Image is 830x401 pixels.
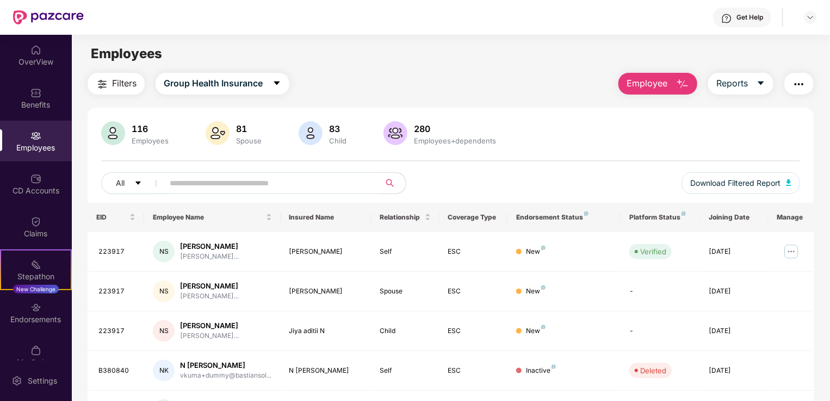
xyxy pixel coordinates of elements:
[412,136,498,145] div: Employees+dependents
[380,213,422,222] span: Relationship
[1,271,71,282] div: Stepathon
[552,365,556,369] img: svg+xml;base64,PHN2ZyB4bWxucz0iaHR0cDovL3d3dy53My5vcmcvMjAwMC9zdmciIHdpZHRoPSI4IiBoZWlnaHQ9IjgiIH...
[153,280,175,302] div: NS
[30,345,41,356] img: svg+xml;base64,PHN2ZyBpZD0iTXlfT3JkZXJzIiBkYXRhLW5hbWU9Ik15IE9yZGVycyIgeG1sbnM9Imh0dHA6Ly93d3cudz...
[180,331,239,341] div: [PERSON_NAME]...
[806,13,815,22] img: svg+xml;base64,PHN2ZyBpZD0iRHJvcGRvd24tMzJ4MzIiIHhtbG5zPSJodHRwOi8vd3d3LnczLm9yZy8yMDAwL3N2ZyIgd2...
[716,77,748,90] span: Reports
[380,247,430,257] div: Self
[156,73,289,95] button: Group Health Insurancecaret-down
[448,286,499,297] div: ESC
[327,123,349,134] div: 83
[180,241,239,252] div: [PERSON_NAME]
[98,366,135,376] div: B380840
[682,211,686,216] img: svg+xml;base64,PHN2ZyB4bWxucz0iaHR0cDovL3d3dy53My5vcmcvMjAwMC9zdmciIHdpZHRoPSI4IiBoZWlnaHQ9IjgiIH...
[327,136,349,145] div: Child
[101,172,168,194] button: Allcaret-down
[379,172,406,194] button: search
[234,123,264,134] div: 81
[180,321,239,331] div: [PERSON_NAME]
[621,272,700,311] td: -
[629,213,691,222] div: Platform Status
[584,211,589,216] img: svg+xml;base64,PHN2ZyB4bWxucz0iaHR0cDovL3d3dy53My5vcmcvMjAwMC9zdmciIHdpZHRoPSI4IiBoZWlnaHQ9IjgiIH...
[621,311,700,351] td: -
[153,241,175,262] div: NS
[144,203,280,232] th: Employee Name
[180,252,239,262] div: [PERSON_NAME]...
[153,320,175,342] div: NS
[101,121,125,145] img: svg+xml;base64,PHN2ZyB4bWxucz0iaHR0cDovL3d3dy53My5vcmcvMjAwMC9zdmciIHhtbG5zOnhsaW5rPSJodHRwOi8vd3...
[91,46,162,61] span: Employees
[676,78,689,91] img: svg+xml;base64,PHN2ZyB4bWxucz0iaHR0cDovL3d3dy53My5vcmcvMjAwMC9zdmciIHhtbG5zOnhsaW5rPSJodHRwOi8vd3...
[164,77,263,90] span: Group Health Insurance
[206,121,230,145] img: svg+xml;base64,PHN2ZyB4bWxucz0iaHR0cDovL3d3dy53My5vcmcvMjAwMC9zdmciIHhtbG5zOnhsaW5rPSJodHRwOi8vd3...
[736,13,763,22] div: Get Help
[180,281,239,291] div: [PERSON_NAME]
[371,203,439,232] th: Relationship
[299,121,323,145] img: svg+xml;base64,PHN2ZyB4bWxucz0iaHR0cDovL3d3dy53My5vcmcvMjAwMC9zdmciIHhtbG5zOnhsaW5rPSJodHRwOi8vd3...
[129,136,171,145] div: Employees
[412,123,498,134] div: 280
[234,136,264,145] div: Spouse
[13,285,59,293] div: New Challenge
[289,326,363,336] div: Jiya aditii N
[281,203,371,232] th: Insured Name
[526,286,546,297] div: New
[98,326,135,336] div: 223917
[526,326,546,336] div: New
[541,285,546,290] img: svg+xml;base64,PHN2ZyB4bWxucz0iaHR0cDovL3d3dy53My5vcmcvMjAwMC9zdmciIHdpZHRoPSI4IiBoZWlnaHQ9IjgiIH...
[783,243,800,260] img: manageButton
[88,73,145,95] button: Filters
[380,326,430,336] div: Child
[180,371,271,381] div: vkuma+dummy@bastiansol...
[721,13,732,24] img: svg+xml;base64,PHN2ZyBpZD0iSGVscC0zMngzMiIgeG1sbnM9Imh0dHA6Ly93d3cudzMub3JnLzIwMDAvc3ZnIiB3aWR0aD...
[516,213,612,222] div: Endorsement Status
[526,247,546,257] div: New
[709,366,759,376] div: [DATE]
[690,177,781,189] span: Download Filtered Report
[112,77,137,90] span: Filters
[11,375,22,386] img: svg+xml;base64,PHN2ZyBpZD0iU2V0dGluZy0yMHgyMCIgeG1sbnM9Imh0dHA6Ly93d3cudzMub3JnLzIwMDAvc3ZnIiB3aW...
[792,78,806,91] img: svg+xml;base64,PHN2ZyB4bWxucz0iaHR0cDovL3d3dy53My5vcmcvMjAwMC9zdmciIHdpZHRoPSIyNCIgaGVpZ2h0PSIyNC...
[380,366,430,376] div: Self
[134,179,142,188] span: caret-down
[541,325,546,329] img: svg+xml;base64,PHN2ZyB4bWxucz0iaHR0cDovL3d3dy53My5vcmcvMjAwMC9zdmciIHdpZHRoPSI4IiBoZWlnaHQ9IjgiIH...
[30,259,41,270] img: svg+xml;base64,PHN2ZyB4bWxucz0iaHR0cDovL3d3dy53My5vcmcvMjAwMC9zdmciIHdpZHRoPSIyMSIgaGVpZ2h0PSIyMC...
[30,302,41,313] img: svg+xml;base64,PHN2ZyBpZD0iRW5kb3JzZW1lbnRzIiB4bWxucz0iaHR0cDovL3d3dy53My5vcmcvMjAwMC9zdmciIHdpZH...
[379,179,400,187] span: search
[153,360,175,381] div: NK
[289,247,363,257] div: [PERSON_NAME]
[709,326,759,336] div: [DATE]
[383,121,407,145] img: svg+xml;base64,PHN2ZyB4bWxucz0iaHR0cDovL3d3dy53My5vcmcvMjAwMC9zdmciIHhtbG5zOnhsaW5rPSJodHRwOi8vd3...
[618,73,697,95] button: Employee
[30,216,41,227] img: svg+xml;base64,PHN2ZyBpZD0iQ2xhaW0iIHhtbG5zPSJodHRwOi8vd3d3LnczLm9yZy8yMDAwL3N2ZyIgd2lkdGg9IjIwIi...
[640,365,666,376] div: Deleted
[526,366,556,376] div: Inactive
[24,375,60,386] div: Settings
[769,203,814,232] th: Manage
[708,73,773,95] button: Reportscaret-down
[289,366,363,376] div: N [PERSON_NAME]
[88,203,144,232] th: EID
[98,247,135,257] div: 223917
[709,247,759,257] div: [DATE]
[116,177,125,189] span: All
[682,172,800,194] button: Download Filtered Report
[180,291,239,302] div: [PERSON_NAME]...
[129,123,171,134] div: 116
[709,286,759,297] div: [DATE]
[30,173,41,184] img: svg+xml;base64,PHN2ZyBpZD0iQ0RfQWNjb3VudHMiIGRhdGEtbmFtZT0iQ0QgQWNjb3VudHMiIHhtbG5zPSJodHRwOi8vd3...
[96,213,127,222] span: EID
[757,79,765,89] span: caret-down
[272,79,281,89] span: caret-down
[96,78,109,91] img: svg+xml;base64,PHN2ZyB4bWxucz0iaHR0cDovL3d3dy53My5vcmcvMjAwMC9zdmciIHdpZHRoPSIyNCIgaGVpZ2h0PSIyNC...
[30,45,41,55] img: svg+xml;base64,PHN2ZyBpZD0iSG9tZSIgeG1sbnM9Imh0dHA6Ly93d3cudzMub3JnLzIwMDAvc3ZnIiB3aWR0aD0iMjAiIG...
[786,179,791,186] img: svg+xml;base64,PHN2ZyB4bWxucz0iaHR0cDovL3d3dy53My5vcmcvMjAwMC9zdmciIHhtbG5zOnhsaW5rPSJodHRwOi8vd3...
[153,213,263,222] span: Employee Name
[439,203,507,232] th: Coverage Type
[700,203,768,232] th: Joining Date
[448,366,499,376] div: ESC
[30,87,41,98] img: svg+xml;base64,PHN2ZyBpZD0iQmVuZWZpdHMiIHhtbG5zPSJodHRwOi8vd3d3LnczLm9yZy8yMDAwL3N2ZyIgd2lkdGg9Ij...
[627,77,667,90] span: Employee
[13,10,84,24] img: New Pazcare Logo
